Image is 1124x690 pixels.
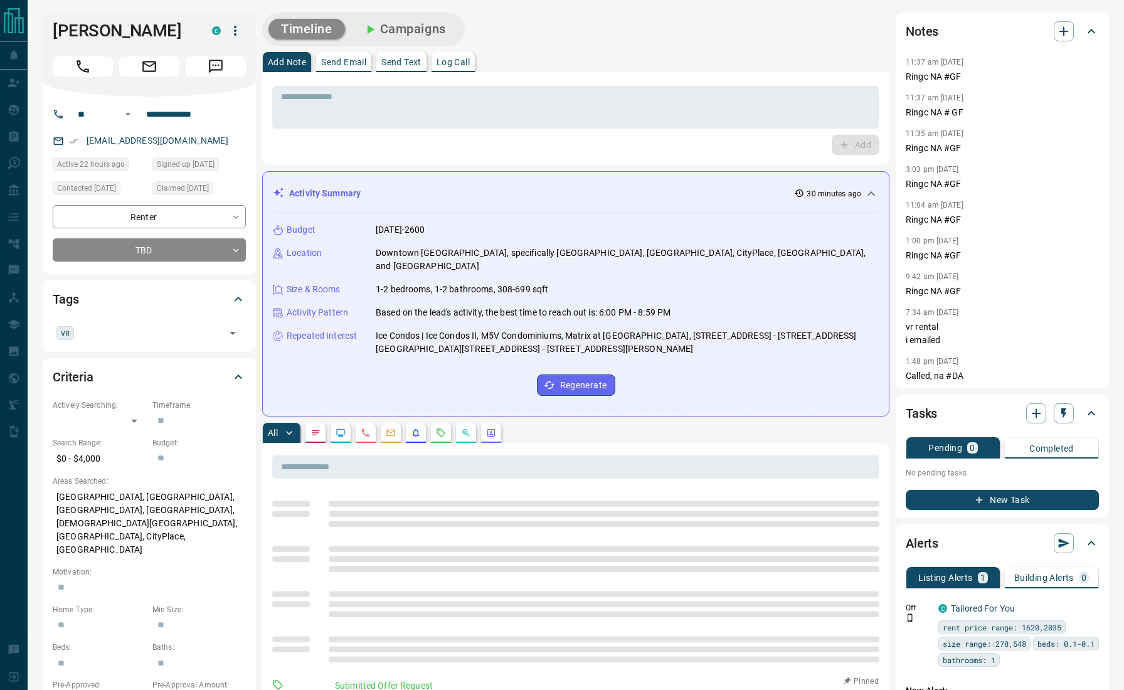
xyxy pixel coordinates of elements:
p: Budget: [152,437,246,449]
p: Ringc NA #GF [906,178,1099,191]
p: 3:03 pm [DATE] [906,165,959,174]
p: 11:37 am [DATE] [906,58,963,66]
p: 1 [980,573,985,582]
p: Based on the lead's activity, the best time to reach out is: 6:00 PM - 8:59 PM [376,306,671,319]
div: Fri Jul 25 2025 [53,181,146,199]
span: rent price range: 1620,2035 [943,621,1061,634]
p: $0 - $4,000 [53,449,146,469]
h2: Tasks [906,403,937,423]
button: Regenerate [537,374,615,396]
p: vr rental i emailed [906,321,1099,347]
p: Home Type: [53,604,146,615]
div: Alerts [906,528,1099,558]
button: New Task [906,490,1099,510]
svg: Emails [386,428,396,438]
span: Email [119,56,179,77]
p: Add Note [268,58,306,66]
p: Called, na #DA [906,369,1099,383]
p: 0 [970,443,975,452]
span: bathrooms: 1 [943,654,995,666]
div: Tue Aug 12 2025 [53,157,146,175]
a: [EMAIL_ADDRESS][DOMAIN_NAME] [87,135,228,146]
p: 0 [1081,573,1086,582]
svg: Notes [310,428,321,438]
p: Ringc NA #GF [906,70,1099,83]
div: Fri Mar 15 2024 [152,157,246,175]
p: Pending [928,443,962,452]
span: Signed up [DATE] [157,158,215,171]
p: Ringc NA # GF [906,106,1099,119]
svg: Listing Alerts [411,428,421,438]
p: Ringc NA #GF [906,213,1099,226]
p: Min Size: [152,604,246,615]
p: Timeframe: [152,400,246,411]
span: Active 22 hours ago [57,158,125,171]
svg: Agent Actions [486,428,496,438]
div: Activity Summary30 minutes ago [273,182,879,205]
p: Ice Condos | Ice Condos II, M5V Condominiums, Matrix at [GEOGRAPHIC_DATA], [STREET_ADDRESS] - [ST... [376,329,879,356]
button: Campaigns [350,19,459,40]
p: 11:37 am [DATE] [906,93,963,102]
p: Log Call [437,58,470,66]
div: Tasks [906,398,1099,428]
p: 11:04 am [DATE] [906,201,963,210]
p: 1-2 bedrooms, 1-2 bathrooms, 308-699 sqft [376,283,548,296]
p: Actively Searching: [53,400,146,411]
div: Tags [53,284,246,314]
svg: Push Notification Only [906,613,915,622]
p: Downtown [GEOGRAPHIC_DATA], specifically [GEOGRAPHIC_DATA], [GEOGRAPHIC_DATA], CityPlace, [GEOGRA... [376,247,879,273]
span: size range: 278,548 [943,637,1026,650]
p: Size & Rooms [287,283,341,296]
svg: Email Verified [69,137,78,146]
div: Renter [53,205,246,228]
p: 30 minutes ago [807,188,861,199]
h2: Criteria [53,367,93,387]
div: Criteria [53,362,246,392]
h2: Tags [53,289,78,309]
p: Areas Searched: [53,475,246,487]
span: Claimed [DATE] [157,182,209,194]
p: 1:00 pm [DATE] [906,236,959,245]
p: Ringc NA #GF [906,142,1099,155]
p: Off [906,602,931,613]
button: Timeline [268,19,345,40]
p: Location [287,247,322,260]
svg: Lead Browsing Activity [336,428,346,438]
button: Pinned [843,676,879,687]
p: Baths: [152,642,246,653]
p: Repeated Interest [287,329,357,342]
div: Notes [906,16,1099,46]
button: Open [120,107,135,122]
p: Activity Pattern [287,306,348,319]
p: Activity Summary [289,187,361,200]
p: Ringc NA #GF [906,249,1099,262]
p: All [268,428,278,437]
p: Listing Alerts [918,573,973,582]
p: 1:48 pm [DATE] [906,357,959,366]
p: Building Alerts [1014,573,1074,582]
span: beds: 0.1-0.1 [1037,637,1095,650]
div: Fri Jul 25 2025 [152,181,246,199]
p: 9:42 am [DATE] [906,272,959,281]
svg: Calls [361,428,371,438]
p: 7:34 am [DATE] [906,308,959,317]
p: Motivation: [53,566,246,578]
svg: Opportunities [461,428,471,438]
p: Ringc NA #GF [906,285,1099,298]
button: Open [224,324,241,342]
div: TBD [53,238,246,262]
span: VR [61,327,70,339]
span: Call [53,56,113,77]
h2: Alerts [906,533,938,553]
p: 11:35 am [DATE] [906,129,963,138]
h1: [PERSON_NAME] [53,21,193,41]
p: No pending tasks [906,464,1099,482]
span: Contacted [DATE] [57,182,116,194]
a: Tailored For You [951,603,1015,613]
p: Budget [287,223,315,236]
svg: Requests [436,428,446,438]
span: Message [186,56,246,77]
p: Send Text [381,58,422,66]
p: [GEOGRAPHIC_DATA], [GEOGRAPHIC_DATA], [GEOGRAPHIC_DATA], [GEOGRAPHIC_DATA], [DEMOGRAPHIC_DATA][GE... [53,487,246,560]
p: Send Email [321,58,366,66]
